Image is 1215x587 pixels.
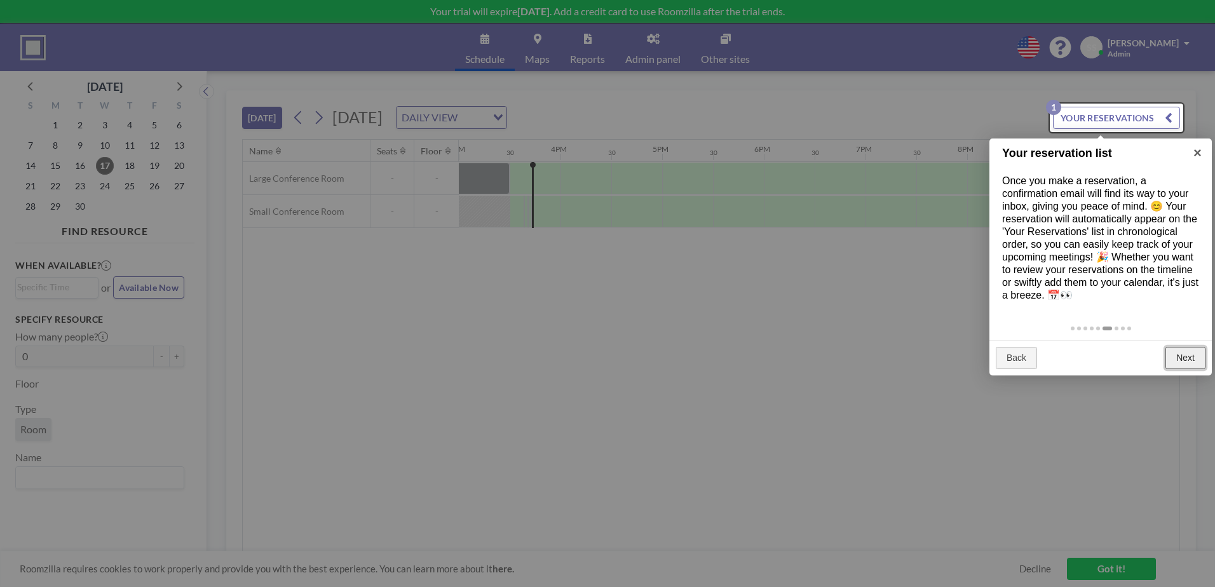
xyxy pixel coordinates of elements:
div: Once you make a reservation, a confirmation email will find its way to your inbox, giving you pea... [989,162,1212,314]
a: Next [1165,347,1205,370]
a: × [1183,138,1212,167]
h1: Your reservation list [1002,145,1179,162]
a: Back [996,347,1037,370]
p: 1 [1046,100,1061,115]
